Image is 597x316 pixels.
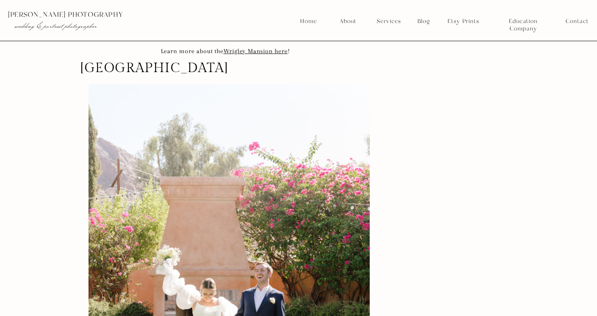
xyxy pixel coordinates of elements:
[495,18,552,25] a: Education Company
[444,18,482,25] a: Etsy Prints
[224,47,288,55] a: Wrigley Mansion here
[415,18,433,25] a: Blog
[566,18,588,25] a: Contact
[80,47,370,56] p: Learn more about the !
[373,18,404,25] a: Services
[300,18,317,25] a: Home
[8,11,170,19] p: [PERSON_NAME] photography
[80,62,370,74] h2: [GEOGRAPHIC_DATA]
[337,18,358,25] a: About
[14,22,153,30] p: wedding & portrait photographer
